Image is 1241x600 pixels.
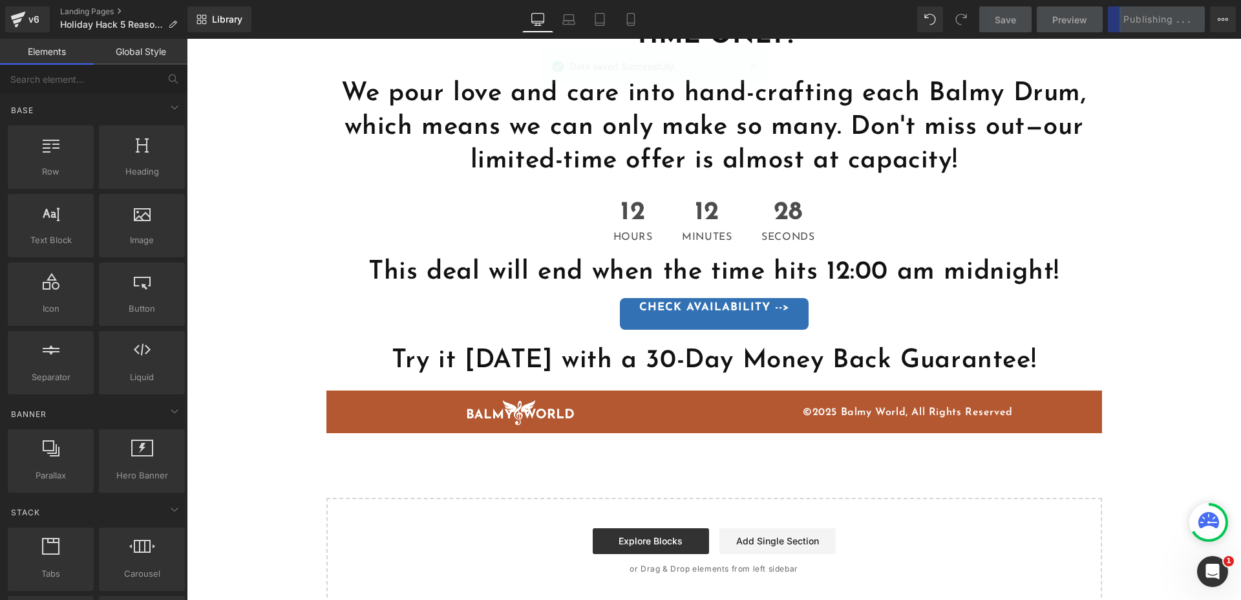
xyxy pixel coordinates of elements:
span: Save [995,13,1016,27]
span: Base [10,104,35,116]
h1: Try it [DATE] with a 30-Day Money Back Guarantee! [149,305,906,339]
span: Preview [1052,13,1087,27]
a: Global Style [94,39,187,65]
span: Liquid [103,370,181,384]
a: Preview [1037,6,1103,32]
span: 12 [495,161,545,193]
span: Separator [12,370,90,384]
h1: We pour love and care into hand-crafting each Balmy Drum, which means we can only make so many. D... [149,38,906,139]
span: Library [212,14,242,25]
button: More [1210,6,1236,32]
a: Mobile [615,6,646,32]
a: v6 [5,6,50,32]
a: Desktop [522,6,553,32]
h1: This deal will end when the time hits 12:00 am midnight! [149,217,906,250]
span: Heading [103,165,181,178]
span: Icon [12,302,90,316]
iframe: Intercom live chat [1197,556,1228,587]
span: Banner [10,408,48,420]
span: Hours [427,193,466,204]
span: Carousel [103,567,181,581]
button: Redo [948,6,974,32]
span: Data saved Successfully. [570,59,677,74]
a: Add Single Section [533,489,649,515]
a: New Library [187,6,251,32]
span: Holiday Hack 5 Reasons [60,19,163,30]
span: Parallax [12,469,90,482]
a: Landing Pages [60,6,187,17]
button: Undo [917,6,943,32]
div: v6 [26,11,42,28]
a: CHECK AVAILABILITY --> [433,259,622,291]
span: Image [103,233,181,247]
p: or Drag & Drop elements from left sidebar [160,526,895,535]
span: Stack [10,506,41,519]
span: 1 [1224,556,1234,566]
span: Tabs [12,567,90,581]
span: 28 [575,161,628,193]
span: ©2025 Balmy World, All Rights Reserved [616,369,826,379]
span: Row [12,165,90,178]
span: 12 [427,161,466,193]
a: Laptop [553,6,584,32]
span: Seconds [575,193,628,204]
a: Tablet [584,6,615,32]
span: Hero Banner [103,469,181,482]
span: Button [103,302,181,316]
a: Explore Blocks [406,489,522,515]
span: Minutes [495,193,545,204]
span: Text Block [12,233,90,247]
